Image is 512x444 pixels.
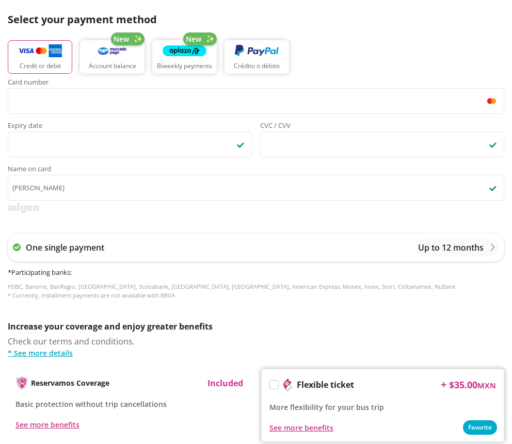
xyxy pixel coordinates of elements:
p: Flexible ticket [297,379,354,391]
h6: * Participating banks : [8,268,504,278]
span: CVC / CVV [260,122,504,131]
img: checkmark [489,184,497,192]
button: See more benefits [15,419,79,430]
p: Crédito o débito [234,61,280,71]
iframe: Iframe for secured card number [12,91,500,111]
img: checkmark [236,140,245,149]
img: svg+xml;base64,PD94bWwgdmVyc2lvbj0iMS4wIiBlbmNvZGluZz0iVVRGLTgiPz4KPHN2ZyB3aWR0aD0iMzk2cHgiIGhlaW... [8,203,39,213]
button: Biweekly payments [152,40,217,74]
span: Name on card [8,166,504,175]
iframe: Iframe for secured card expiry date [12,135,247,154]
span: New [114,34,129,44]
p: Credit or debit [20,61,61,71]
button: Credit or debit [8,40,72,74]
span: Card number [8,79,504,88]
p: Biweekly payments [157,61,212,71]
iframe: Iframe for secured card security code [265,135,500,154]
span: $ 35.00 [449,378,496,392]
span: New [186,34,201,44]
p: Increase your coverage and enjoy greater benefits [8,320,504,333]
p: One single payment [26,241,104,254]
span: * Currently, installment payments are not available with BBVA [8,291,175,299]
a: * See more details [8,348,504,358]
span: Expiry date [8,122,252,131]
button: See more benefits [269,422,333,433]
img: mc [485,96,499,106]
button: Crédito o débito [225,40,289,74]
button: Account balance [80,40,145,74]
div: Check our terms and conditions. [8,335,504,358]
span: Basic protection without trip cancellations [15,399,167,409]
p: Included [207,377,243,389]
p: Reservamos Coverage [31,377,109,388]
p: Account balance [89,61,136,71]
p: HSBC, Banorte, BanRegio, [GEOGRAPHIC_DATA], Scotiabank, [GEOGRAPHIC_DATA], [GEOGRAPHIC_DATA], Ame... [8,283,504,300]
span: More flexibility for your bus trip [269,402,384,412]
p: Select your payment method [8,12,504,27]
input: Name on cardcheckmark [8,175,504,201]
small: MXN [477,381,496,390]
img: checkmark [489,140,497,149]
p: + [441,377,446,392]
p: Up to 12 months [418,241,484,254]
